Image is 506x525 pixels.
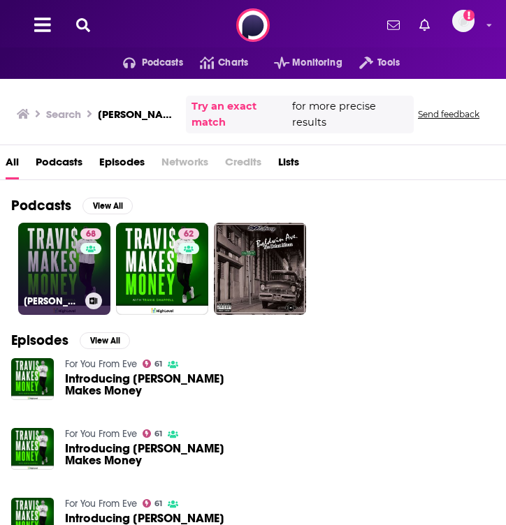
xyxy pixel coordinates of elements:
a: Episodes [99,151,145,179]
span: Podcasts [142,53,183,73]
a: Podcasts [36,151,82,179]
a: 68 [80,228,101,239]
a: Try an exact match [191,98,289,131]
img: User Profile [452,10,475,32]
h3: [PERSON_NAME] makes money [98,108,180,121]
a: Introducing Travis Makes Money [65,373,224,397]
span: Credits [225,151,261,179]
a: 62 [178,228,199,239]
span: Charts [218,53,248,73]
a: 62 [116,223,208,315]
span: Introducing [PERSON_NAME] Makes Money [65,373,224,397]
a: For You From Eve [65,358,137,370]
h2: Episodes [11,332,68,349]
span: Networks [161,151,208,179]
span: 62 [184,228,194,242]
a: EpisodesView All [11,332,130,349]
span: Monitoring [292,53,342,73]
button: open menu [106,52,183,74]
a: 61 [143,499,163,508]
a: Introducing Travis Makes Money [65,443,224,466]
a: Lists [278,151,299,179]
span: Logged in as megcassidy [452,10,475,32]
a: 61 [143,360,163,368]
button: open menu [257,52,342,74]
h3: Search [46,108,81,121]
span: 68 [86,228,96,242]
span: Tools [377,53,400,73]
a: Show notifications dropdown [414,13,435,37]
a: Show notifications dropdown [382,13,405,37]
a: PodcastsView All [11,197,133,214]
a: 61 [143,429,163,438]
a: For You From Eve [65,428,137,440]
span: for more precise results [292,98,408,131]
button: View All [80,332,130,349]
button: View All [82,198,133,214]
a: Logged in as megcassidy [452,10,483,40]
span: Introducing [PERSON_NAME] Makes Money [65,443,224,466]
h2: Podcasts [11,197,71,214]
a: All [6,151,19,179]
img: Introducing Travis Makes Money [11,428,54,471]
svg: Add a profile image [463,10,475,21]
button: Send feedback [414,108,484,120]
span: 61 [154,501,162,507]
a: Charts [183,52,248,74]
img: Podchaser - Follow, Share and Rate Podcasts [236,8,270,42]
img: Introducing Travis Makes Money [11,358,54,401]
a: 68[PERSON_NAME] Makes Money [18,223,110,315]
a: For You From Eve [65,498,137,510]
h3: [PERSON_NAME] Makes Money [24,295,80,307]
button: open menu [342,52,400,74]
span: 61 [154,361,162,367]
span: 61 [154,431,162,437]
